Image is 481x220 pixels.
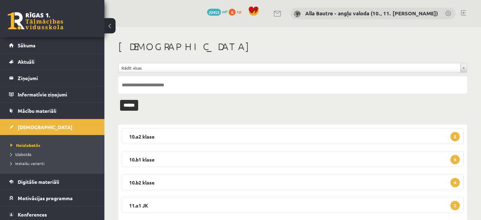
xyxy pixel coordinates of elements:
a: Neizlabotās [10,142,97,148]
legend: 10.b2 klase [122,174,464,190]
a: Mācību materiāli [9,103,96,119]
span: 4 [450,155,460,164]
a: [DEMOGRAPHIC_DATA] [9,119,96,135]
legend: 10.b1 klase [122,151,464,167]
legend: 11.a1 JK [122,197,464,213]
a: 0 xp [229,9,245,14]
span: 5 [450,132,460,141]
span: 0 [229,9,236,16]
a: Motivācijas programma [9,190,96,206]
a: Rādīt visas [119,63,467,72]
span: Digitālie materiāli [18,179,59,185]
a: Izlabotās [10,151,97,157]
a: Rīgas 1. Tālmācības vidusskola [8,12,63,30]
a: Sākums [9,37,96,53]
span: 22453 [207,9,221,16]
span: mP [222,9,228,14]
span: Ieskaišu varianti [10,160,45,166]
h1: [DEMOGRAPHIC_DATA] [118,41,467,53]
span: Rādīt visas [121,63,458,72]
span: Mācību materiāli [18,108,56,114]
legend: 10.a2 klase [122,128,464,144]
a: Digitālie materiāli [9,174,96,190]
span: Izlabotās [10,151,31,157]
img: Alla Bautre - angļu valoda (10., 11. klase) [294,10,301,17]
a: 22453 mP [207,9,228,14]
span: Sākums [18,42,36,48]
a: Alla Bautre - angļu valoda (10., 11. [PERSON_NAME]) [305,10,438,17]
span: 2 [450,201,460,210]
a: Ziņojumi [9,70,96,86]
span: Aktuāli [18,58,34,65]
a: Ieskaišu varianti [10,160,97,166]
a: Informatīvie ziņojumi [9,86,96,102]
span: Neizlabotās [10,142,40,148]
legend: Informatīvie ziņojumi [18,86,96,102]
a: Aktuāli [9,54,96,70]
span: Motivācijas programma [18,195,73,201]
span: xp [237,9,241,14]
legend: Ziņojumi [18,70,96,86]
span: [DEMOGRAPHIC_DATA] [18,124,72,130]
span: 4 [450,178,460,187]
span: Konferences [18,211,47,218]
